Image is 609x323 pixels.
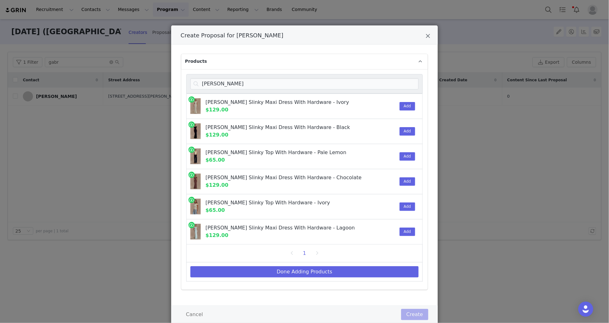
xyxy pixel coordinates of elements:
[190,199,201,214] img: 250305_MESHKI_Wild_Oasis_2_15_1115.jpg
[190,174,201,189] img: 250304_MESHKI_Wild_Oasis_1_21_1326.jpg
[185,58,207,65] span: Products
[400,228,415,236] button: Add
[300,249,309,258] li: 1
[205,157,225,163] span: $65.00
[205,132,228,138] span: $129.00
[190,123,201,139] img: 250721_MESHKI_Bridal3_04_185_060fad4a-0081-4bcb-81e6-73b33108964c.jpg
[205,174,365,181] div: [PERSON_NAME] Slinky Maxi Dress With Hardware - Chocolate
[190,78,419,89] input: Search products
[190,224,201,240] img: 250807_MESHKI_Bridal5_14_684.jpg
[205,182,228,188] span: $129.00
[400,177,415,186] button: Add
[401,309,428,320] button: Create
[190,98,201,114] img: 250304_MESHKI_Wild_Oasis_1_20_1276.jpg
[400,127,415,136] button: Add
[205,232,228,238] span: $129.00
[578,302,593,317] div: Open Intercom Messenger
[205,149,365,156] div: [PERSON_NAME] Slinky Top With Hardware - Pale Lemon
[400,202,415,211] button: Add
[400,102,415,110] button: Add
[181,32,283,39] span: Create Proposal for [PERSON_NAME]
[426,33,430,40] button: Close
[205,124,365,131] div: [PERSON_NAME] Slinky Maxi Dress With Hardware - Black
[181,309,208,320] button: Cancel
[190,266,419,277] button: Done Adding Products
[190,148,201,164] img: 250807_MESHKI_Bridal5_31_1396.jpg
[205,99,365,106] div: [PERSON_NAME] Slinky Maxi Dress With Hardware - Ivory
[400,152,415,161] button: Add
[205,207,225,213] span: $65.00
[205,107,228,113] span: $129.00
[205,224,365,232] div: [PERSON_NAME] Slinky Maxi Dress With Hardware - Lagoon
[205,199,365,207] div: [PERSON_NAME] Slinky Top With Hardware - Ivory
